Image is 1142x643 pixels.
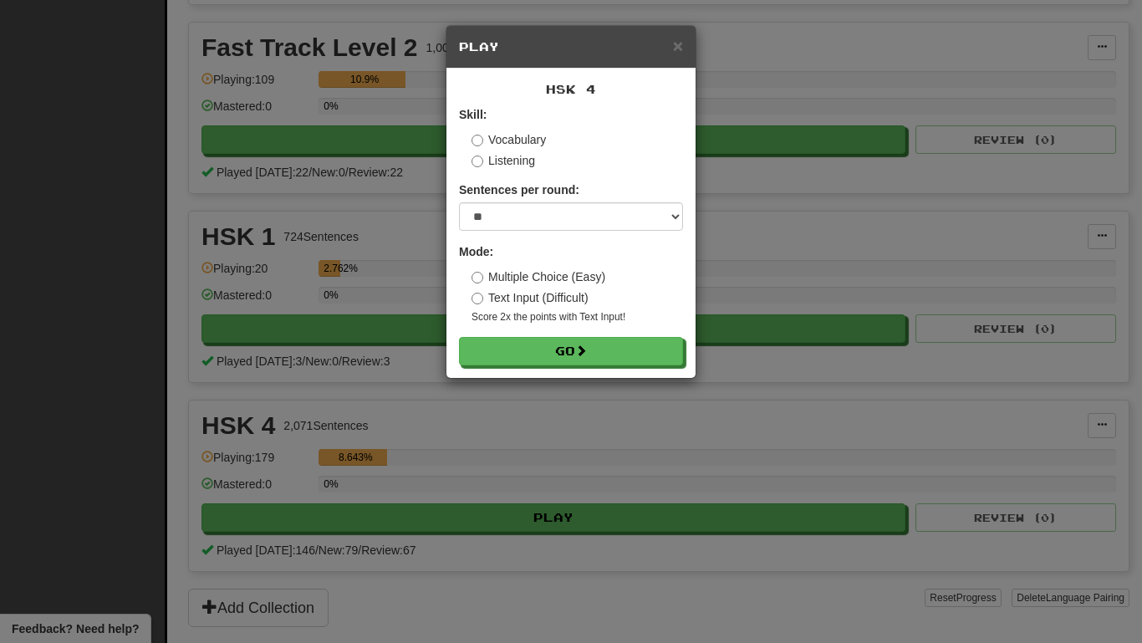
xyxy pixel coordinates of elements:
strong: Skill: [459,108,487,121]
span: HSK 4 [546,82,596,96]
span: × [673,36,683,55]
input: Multiple Choice (Easy) [472,272,483,283]
small: Score 2x the points with Text Input ! [472,310,683,324]
input: Listening [472,156,483,167]
label: Listening [472,152,535,169]
button: Go [459,337,683,365]
label: Multiple Choice (Easy) [472,268,605,285]
button: Close [673,37,683,54]
label: Text Input (Difficult) [472,289,589,306]
input: Text Input (Difficult) [472,293,483,304]
strong: Mode: [459,245,493,258]
input: Vocabulary [472,135,483,146]
label: Sentences per round: [459,181,579,198]
label: Vocabulary [472,131,546,148]
h5: Play [459,38,683,55]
